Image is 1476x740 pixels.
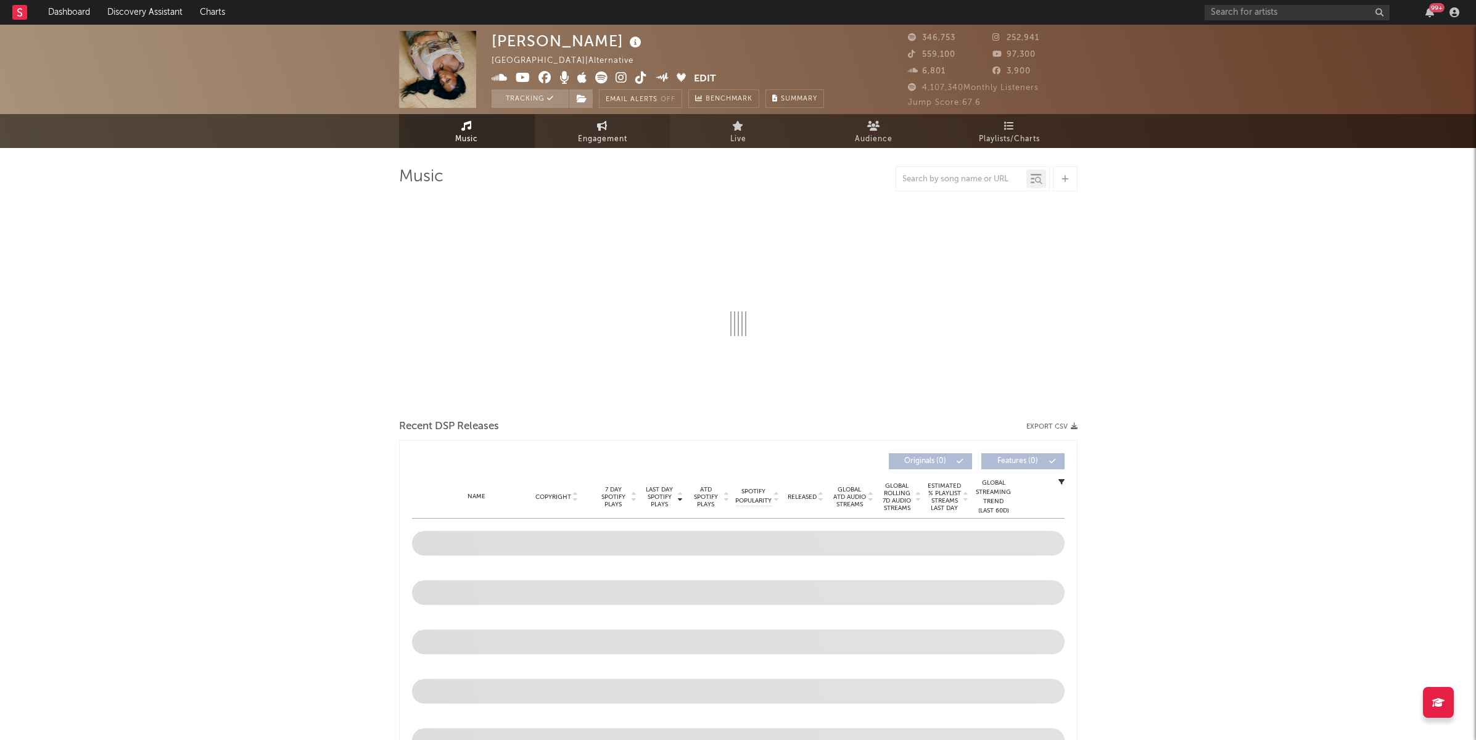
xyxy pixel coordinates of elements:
span: Benchmark [706,92,752,107]
span: Audience [855,132,893,147]
span: Playlists/Charts [979,132,1040,147]
span: Released [788,493,817,501]
button: Edit [694,72,716,87]
button: Email AlertsOff [599,89,682,108]
input: Search by song name or URL [896,175,1026,184]
span: 252,941 [992,34,1039,42]
span: Recent DSP Releases [399,419,499,434]
span: 6,801 [908,67,946,75]
div: Global Streaming Trend (Last 60D) [975,479,1012,516]
span: Music [455,132,478,147]
span: Estimated % Playlist Streams Last Day [928,482,962,512]
em: Off [661,96,675,103]
span: Global ATD Audio Streams [833,486,867,508]
span: Copyright [535,493,571,501]
input: Search for artists [1205,5,1390,20]
a: Playlists/Charts [942,114,1078,148]
a: Benchmark [688,89,759,108]
div: 99 + [1429,3,1445,12]
a: Audience [806,114,942,148]
span: 346,753 [908,34,955,42]
span: Last Day Spotify Plays [643,486,676,508]
span: Summary [781,96,817,102]
div: [PERSON_NAME] [492,31,645,51]
a: Live [670,114,806,148]
a: Music [399,114,535,148]
div: Name [437,492,517,501]
span: Jump Score: 67.6 [908,99,981,107]
button: Summary [765,89,824,108]
span: Live [730,132,746,147]
span: Engagement [578,132,627,147]
span: Global Rolling 7D Audio Streams [880,482,914,512]
span: Originals ( 0 ) [897,458,954,465]
button: 99+ [1425,7,1434,17]
span: ATD Spotify Plays [690,486,722,508]
span: Features ( 0 ) [989,458,1046,465]
div: [GEOGRAPHIC_DATA] | Alternative [492,54,648,68]
span: 7 Day Spotify Plays [597,486,630,508]
button: Tracking [492,89,569,108]
button: Export CSV [1026,423,1078,430]
span: 4,107,340 Monthly Listeners [908,84,1039,92]
button: Features(0) [981,453,1065,469]
span: 3,900 [992,67,1031,75]
a: Engagement [535,114,670,148]
span: Spotify Popularity [735,487,772,506]
span: 559,100 [908,51,955,59]
button: Originals(0) [889,453,972,469]
span: 97,300 [992,51,1036,59]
